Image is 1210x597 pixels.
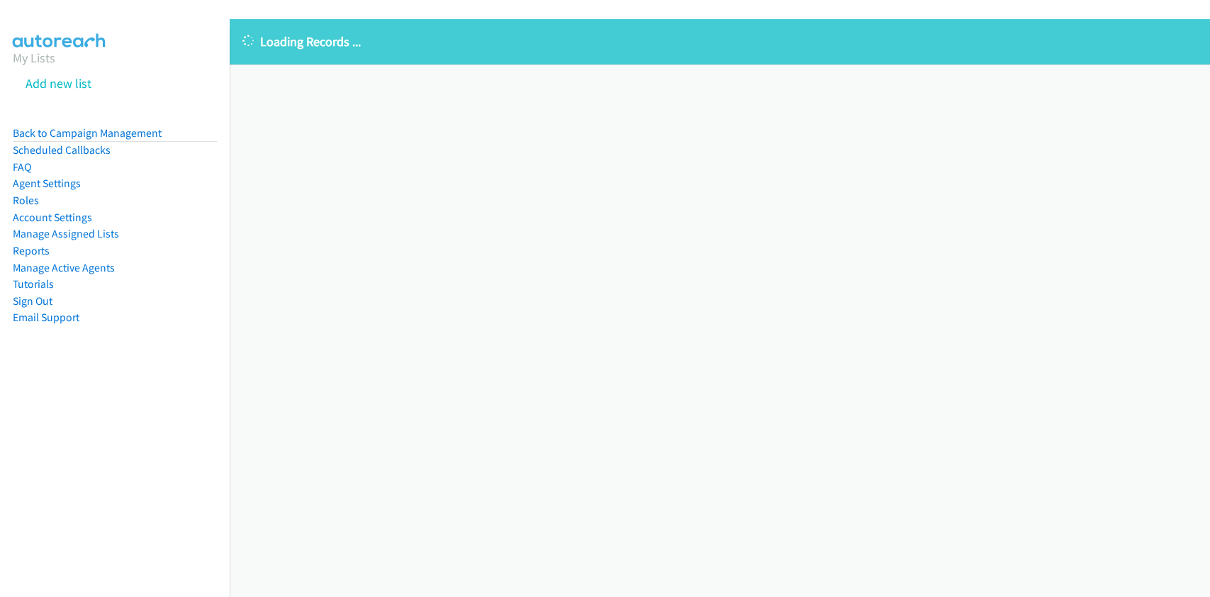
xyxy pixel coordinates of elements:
[13,211,92,224] a: Account Settings
[13,261,115,274] a: Manage Active Agents
[13,126,162,140] a: Back to Campaign Management
[13,244,50,257] a: Reports
[13,177,81,190] a: Agent Settings
[13,277,54,291] a: Tutorials
[13,194,39,207] a: Roles
[242,32,1197,51] p: Loading Records ...
[13,50,55,66] a: My Lists
[13,294,52,308] a: Sign Out
[26,75,91,91] a: Add new list
[13,227,119,240] a: Manage Assigned Lists
[13,311,79,324] a: Email Support
[13,160,31,174] a: FAQ
[13,143,111,157] a: Scheduled Callbacks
